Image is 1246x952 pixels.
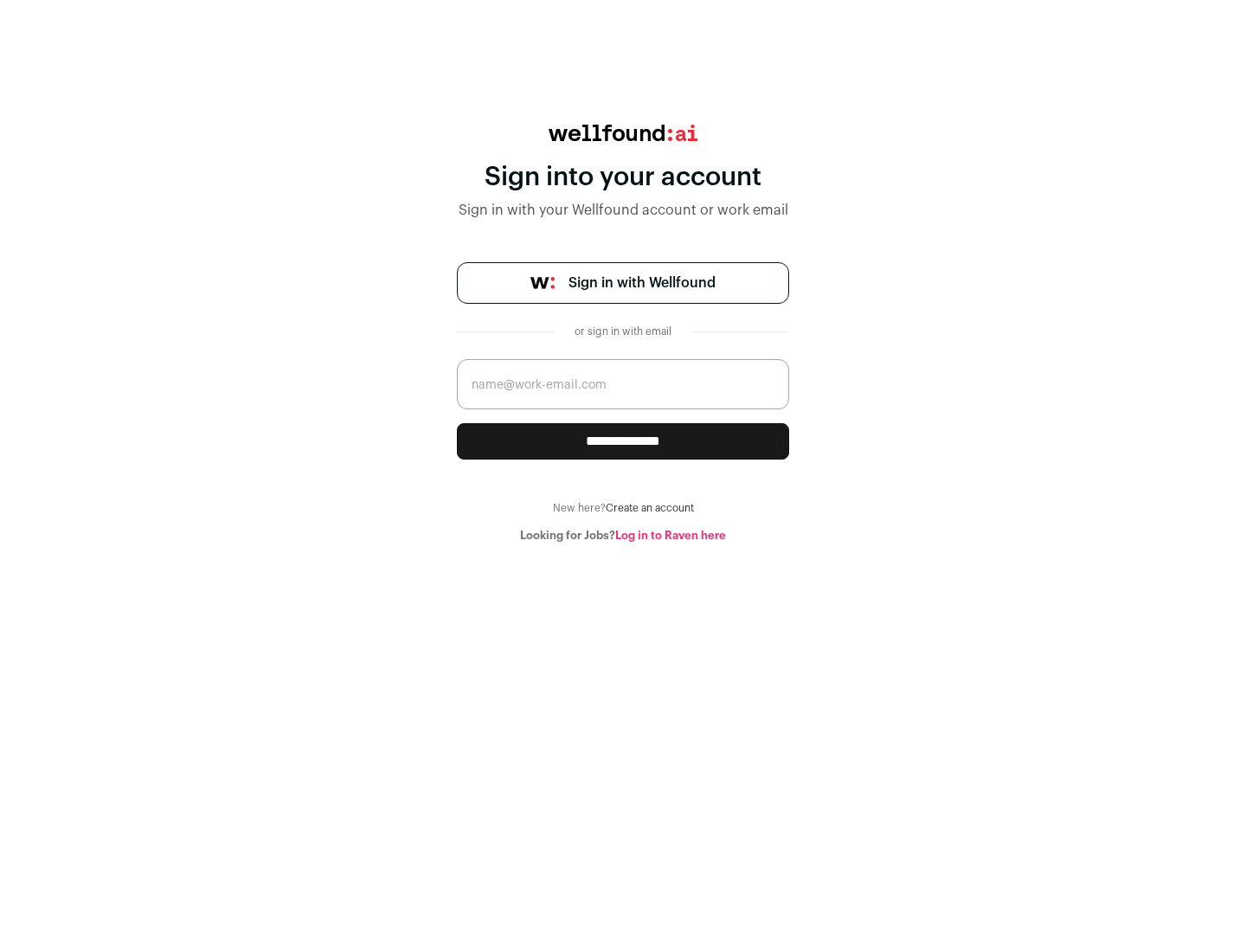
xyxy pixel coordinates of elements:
[530,277,555,289] img: wellfound-symbol-flush-black-fb3c872781a75f747ccb3a119075da62bfe97bd399995f84a933054e44a575c4.png
[615,530,726,541] a: Log in to Raven here
[457,162,789,193] div: Sign into your account
[568,325,678,338] div: or sign in with email
[549,125,697,141] img: wellfound:ai
[457,262,789,304] a: Sign in with Wellfound
[457,501,789,515] div: New here?
[457,529,789,543] div: Looking for Jobs?
[457,200,789,221] div: Sign in with your Wellfound account or work email
[568,273,716,293] span: Sign in with Wellfound
[457,359,789,409] input: name@work-email.com
[606,503,694,513] a: Create an account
